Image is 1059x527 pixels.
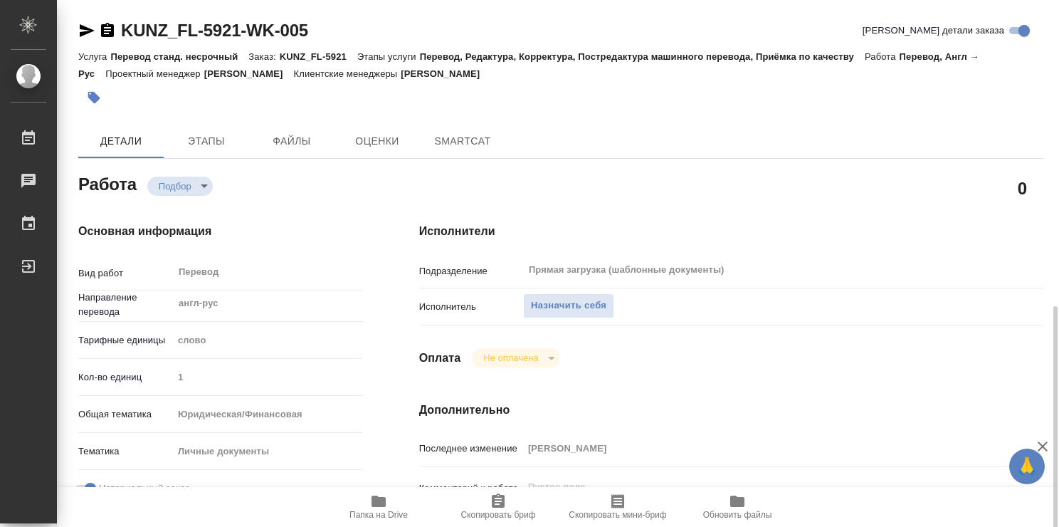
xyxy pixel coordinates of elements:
[105,68,204,79] p: Проектный менеджер
[99,22,116,39] button: Скопировать ссылку
[248,51,279,62] p: Заказ:
[678,487,797,527] button: Обновить файлы
[419,350,461,367] h4: Оплата
[78,51,110,62] p: Услуга
[294,68,401,79] p: Клиентские менеджеры
[472,348,559,367] div: Подбор
[258,132,326,150] span: Файлы
[569,510,666,520] span: Скопировать мини-бриф
[78,170,137,196] h2: Работа
[78,333,173,348] p: Тарифные единицы
[531,298,606,314] span: Назначить себя
[147,177,213,196] div: Подбор
[78,291,173,319] p: Направление перевода
[357,51,420,62] p: Этапы услуги
[173,402,362,427] div: Юридическая/Финансовая
[419,442,523,456] p: Последнее изменение
[419,402,1043,419] h4: Дополнительно
[78,444,173,459] p: Тематика
[438,487,558,527] button: Скопировать бриф
[110,51,248,62] p: Перевод станд. несрочный
[479,352,542,364] button: Не оплачена
[420,51,865,62] p: Перевод, Редактура, Корректура, Постредактура машинного перевода, Приёмка по качеству
[349,510,408,520] span: Папка на Drive
[865,51,900,62] p: Работа
[173,439,362,464] div: Личные документы
[99,481,189,496] span: Нотариальный заказ
[78,82,110,113] button: Добавить тэг
[78,22,95,39] button: Скопировать ссылку для ЯМессенджера
[460,510,535,520] span: Скопировать бриф
[863,24,1004,38] span: [PERSON_NAME] детали заказа
[1015,452,1039,481] span: 🙏
[703,510,772,520] span: Обновить файлы
[419,264,523,278] p: Подразделение
[121,21,308,40] a: KUNZ_FL-5921-WK-005
[78,266,173,281] p: Вид работ
[419,481,523,496] p: Комментарий к работе
[558,487,678,527] button: Скопировать мини-бриф
[428,132,497,150] span: SmartCat
[204,68,294,79] p: [PERSON_NAME]
[401,68,490,79] p: [PERSON_NAME]
[87,132,155,150] span: Детали
[173,367,362,387] input: Пустое поле
[523,293,614,318] button: Назначить себя
[419,223,1043,240] h4: Исполнители
[172,132,241,150] span: Этапы
[78,223,362,240] h4: Основная информация
[280,51,357,62] p: KUNZ_FL-5921
[173,328,362,353] div: слово
[154,180,196,192] button: Подбор
[78,370,173,385] p: Кол-во единиц
[419,300,523,314] p: Исполнитель
[78,407,173,422] p: Общая тематика
[1009,449,1045,484] button: 🙏
[1018,176,1027,200] h2: 0
[319,487,438,527] button: Папка на Drive
[523,438,991,459] input: Пустое поле
[343,132,411,150] span: Оценки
